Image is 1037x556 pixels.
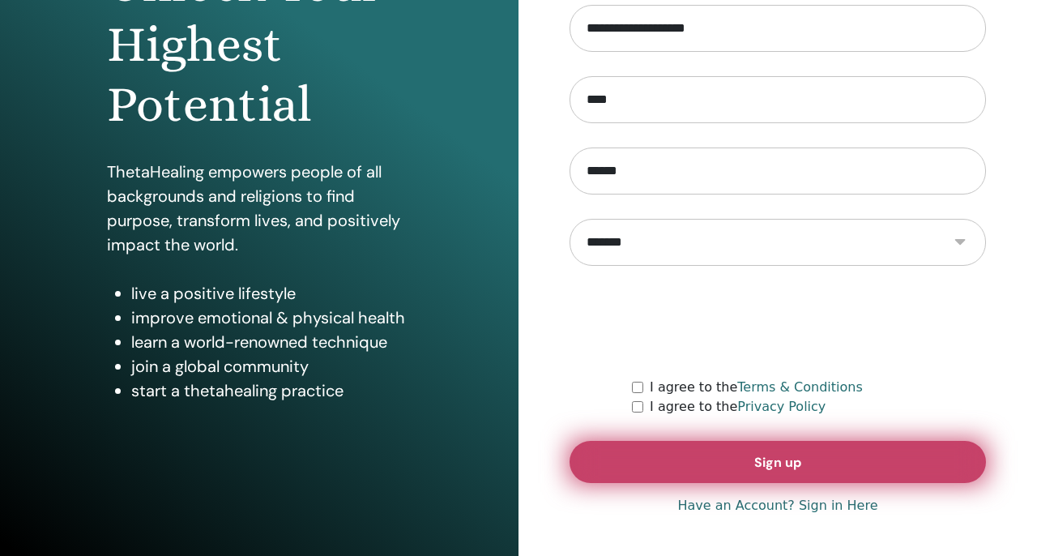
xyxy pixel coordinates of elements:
button: Sign up [570,441,986,483]
li: live a positive lifestyle [131,281,412,306]
label: I agree to the [650,378,863,397]
a: Privacy Policy [737,399,826,414]
li: improve emotional & physical health [131,306,412,330]
li: start a thetahealing practice [131,379,412,403]
label: I agree to the [650,397,826,417]
li: learn a world-renowned technique [131,330,412,354]
a: Have an Account? Sign in Here [677,496,877,515]
a: Terms & Conditions [737,379,862,395]
span: Sign up [754,454,801,471]
li: join a global community [131,354,412,379]
iframe: reCAPTCHA [655,290,901,353]
p: ThetaHealing empowers people of all backgrounds and religions to find purpose, transform lives, a... [107,160,412,257]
